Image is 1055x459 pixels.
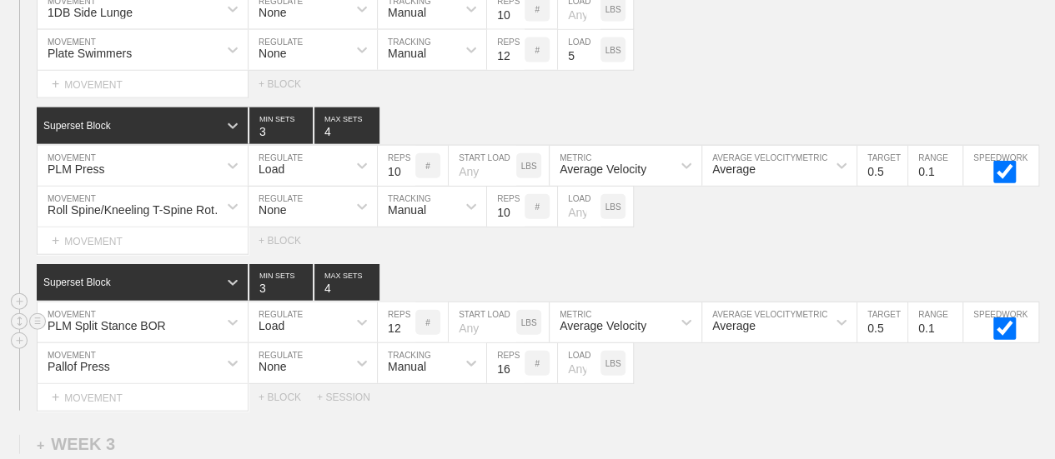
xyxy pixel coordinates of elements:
[605,202,621,212] p: LBS
[449,146,516,186] input: Any
[712,162,756,176] div: Average
[48,360,110,373] div: Pallof Press
[52,233,59,247] span: +
[425,318,430,327] p: #
[52,390,59,404] span: +
[314,264,379,301] input: None
[558,343,600,383] input: Any
[449,302,516,342] input: Any
[535,5,540,14] p: #
[259,78,317,90] div: + BLOCK
[712,319,756,332] div: Average
[535,46,540,55] p: #
[605,5,621,14] p: LBS
[535,359,540,368] p: #
[388,203,426,217] div: Manual
[605,46,621,55] p: LBS
[558,187,600,227] input: Any
[521,318,537,327] p: LBS
[43,120,111,132] div: Superset Block
[259,235,317,247] div: + BLOCK
[48,47,132,60] div: Plate Swimmers
[48,203,229,217] div: Roll Spine/Kneeling T-Spine Rotation
[259,360,286,373] div: None
[37,438,44,452] span: +
[48,319,166,332] div: PLM Split Stance BOR
[259,47,286,60] div: None
[37,384,249,412] div: MOVEMENT
[37,71,249,98] div: MOVEMENT
[558,30,600,70] input: Any
[605,359,621,368] p: LBS
[259,6,286,19] div: None
[37,435,115,454] div: WEEK 3
[259,203,286,217] div: None
[43,277,111,288] div: Superset Block
[560,319,646,332] div: Average Velocity
[388,6,426,19] div: Manual
[259,319,284,332] div: Load
[37,227,249,255] div: MOVEMENT
[259,162,284,176] div: Load
[388,360,426,373] div: Manual
[317,392,384,403] div: + SESSION
[388,47,426,60] div: Manual
[48,6,133,19] div: 1DB Side Lunge
[259,392,317,403] div: + BLOCK
[48,162,104,176] div: PLM Press
[521,162,537,171] p: LBS
[314,107,379,144] input: None
[755,266,1055,459] iframe: Chat Widget
[560,162,646,176] div: Average Velocity
[52,77,59,91] span: +
[535,202,540,212] p: #
[425,162,430,171] p: #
